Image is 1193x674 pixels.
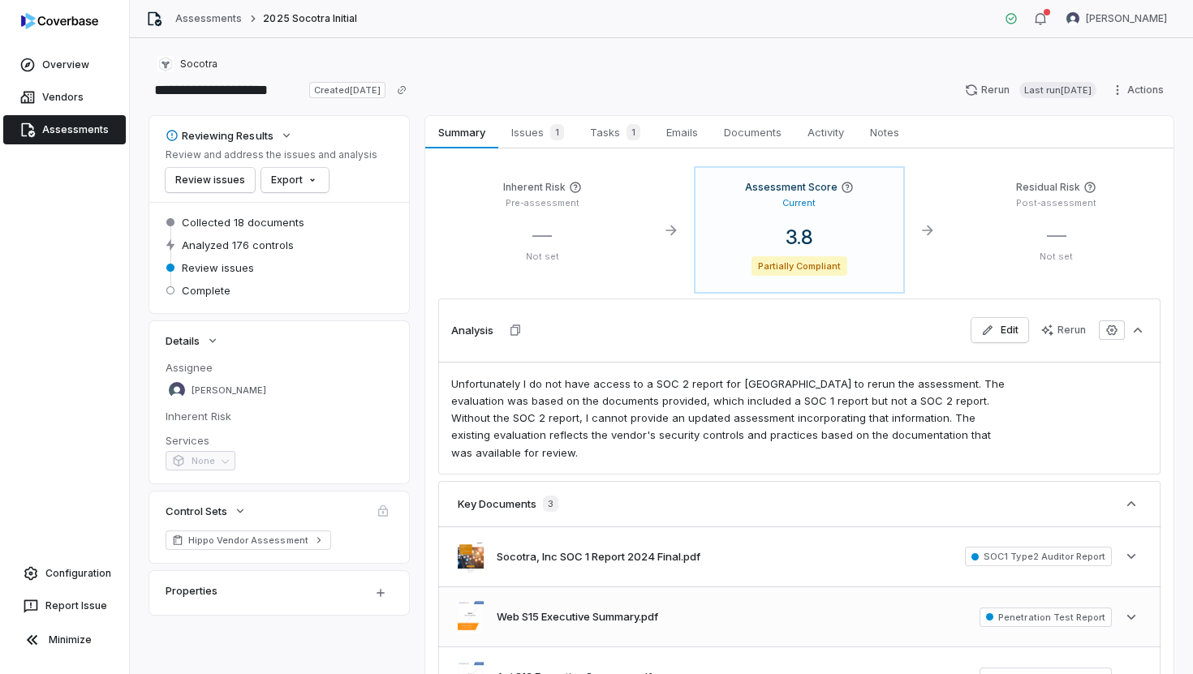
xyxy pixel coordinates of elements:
button: Copy link [387,75,416,105]
p: Unfortunately I do not have access to a SOC 2 report for [GEOGRAPHIC_DATA] to rerun the assessmen... [451,376,1008,461]
span: — [532,223,552,247]
button: Rerun [1031,318,1096,342]
h3: Key Documents [458,496,536,511]
h4: Assessment Score [745,181,838,194]
span: Socotra [180,58,217,71]
button: Reviewing Results [161,121,298,150]
button: Actions [1106,78,1174,102]
span: Tasks [584,121,647,144]
span: Created [DATE] [309,82,385,98]
dt: Assignee [166,360,393,375]
span: Notes [864,122,906,143]
span: 3 [543,496,558,512]
span: — [1047,223,1066,247]
h4: Inherent Risk [503,181,566,194]
p: Review and address the issues and analysis [166,148,377,161]
span: Activity [801,122,851,143]
p: Post-assessment [965,197,1148,209]
p: Pre-assessment [451,197,634,209]
dt: Inherent Risk [166,409,393,423]
span: 1 [550,124,564,140]
span: Complete [182,283,230,298]
a: Vendors [3,83,126,112]
button: Export [261,168,329,192]
button: Web S15 Executive Summary.pdf [497,609,658,625]
button: Maya Kutrowska avatar[PERSON_NAME] [1057,6,1177,31]
img: Maya Kutrowska avatar [1066,12,1079,25]
span: Issues [505,121,571,144]
button: Control Sets [161,496,252,526]
a: Configuration [6,559,123,588]
h4: Residual Risk [1016,181,1080,194]
p: Current [782,197,816,209]
span: Penetration Test Report [980,607,1112,627]
span: Details [166,333,200,348]
dt: Services [166,433,393,448]
div: Reviewing Results [166,128,273,143]
span: Analyzed 176 controls [182,238,294,252]
span: 2025 Socotra Initial [263,12,357,25]
span: Summary [432,122,491,143]
span: SOC1 Type2 Auditor Report [965,547,1112,566]
span: Collected 18 documents [182,215,304,230]
button: https://socotra.com/Socotra [153,49,222,79]
span: [PERSON_NAME] [1086,12,1167,25]
a: Hippo Vendor Assessment [166,530,331,550]
img: 2266fb1c19bb4c0e88cfaf55cce706b1.jpg [458,600,484,633]
button: Socotra, Inc SOC 1 Report 2024 Final.pdf [497,549,700,565]
span: [PERSON_NAME] [192,384,266,397]
p: Not set [965,251,1148,263]
span: Documents [717,122,788,143]
h3: Analysis [451,323,493,337]
button: RerunLast run[DATE] [955,78,1106,102]
button: Minimize [6,624,123,656]
span: Hippo Vendor Assessment [188,534,308,547]
span: Control Sets [166,504,227,518]
span: Last run [DATE] [1019,82,1096,98]
p: Not set [451,251,634,263]
div: Rerun [1041,324,1086,337]
button: Edit [971,318,1028,342]
span: Partially Compliant [752,256,848,276]
span: 1 [627,124,640,140]
button: Details [161,326,224,355]
button: Report Issue [6,591,123,620]
a: Assessments [175,12,242,25]
a: Assessments [3,115,126,144]
img: logo-D7KZi-bG.svg [21,13,98,29]
span: 3.8 [773,225,826,249]
a: Overview [3,50,126,79]
span: Emails [660,122,704,143]
button: Review issues [166,168,255,192]
img: Maya Kutrowska avatar [169,382,185,398]
span: Review issues [182,260,254,275]
img: 301ff496ec3844d28210c6b39ad30770.jpg [458,540,484,573]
